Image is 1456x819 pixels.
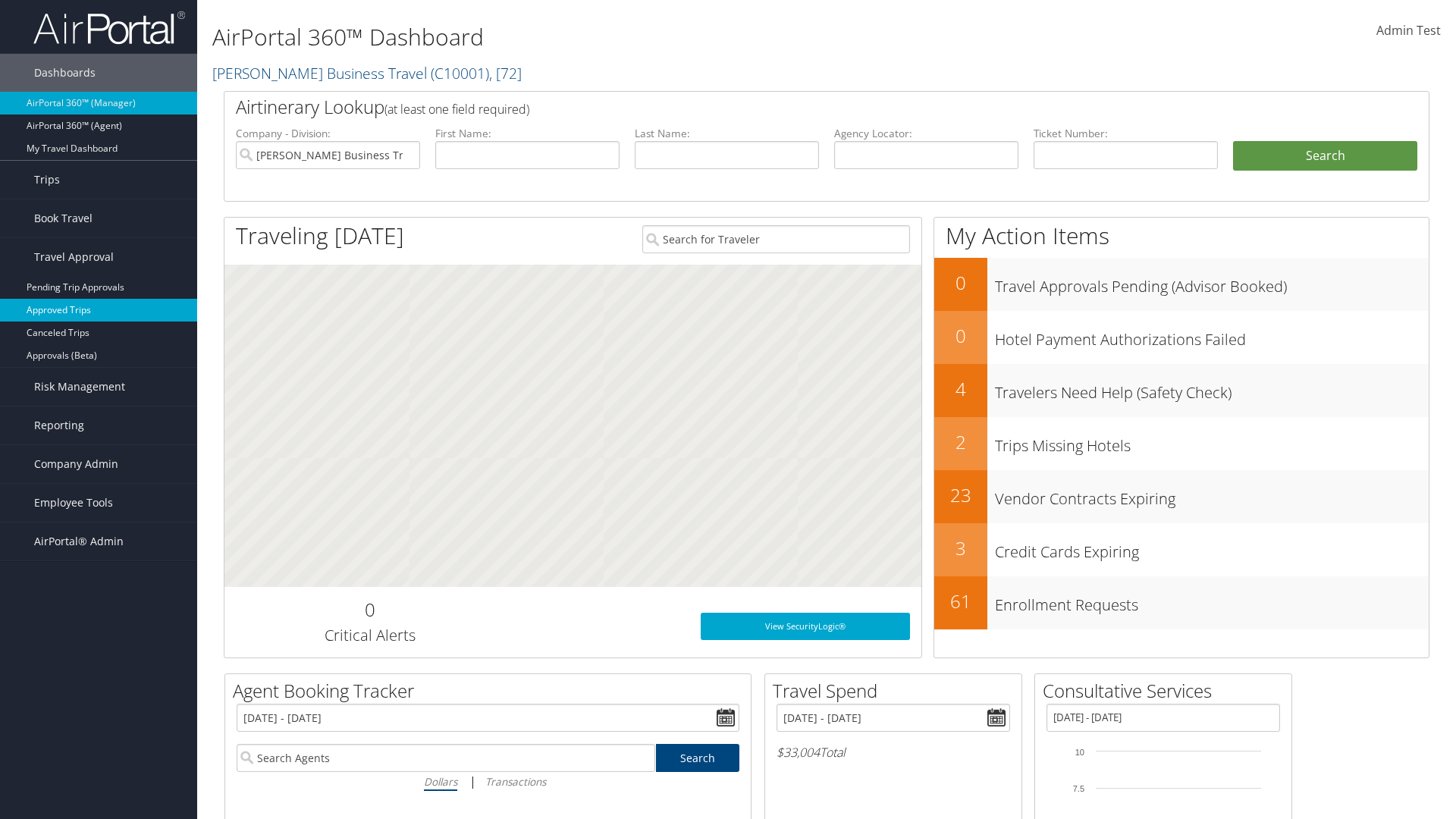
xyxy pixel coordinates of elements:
label: Last Name: [635,126,819,141]
tspan: 10 [1075,748,1084,757]
span: Trips [34,161,60,199]
span: Risk Management [34,368,125,406]
h2: 4 [934,376,987,402]
span: Employee Tools [34,484,113,522]
a: 23Vendor Contracts Expiring [934,470,1429,523]
h2: 23 [934,482,987,508]
label: Agency Locator: [834,126,1018,141]
a: 4Travelers Need Help (Safety Check) [934,364,1429,417]
h3: Credit Cards Expiring [995,534,1429,563]
span: Company Admin [34,445,118,483]
a: Admin Test [1376,8,1441,55]
h3: Travelers Need Help (Safety Check) [995,375,1429,403]
h3: Enrollment Requests [995,587,1429,616]
button: Search [1233,141,1417,171]
h3: Vendor Contracts Expiring [995,481,1429,510]
h2: Agent Booking Tracker [233,678,751,704]
span: Admin Test [1376,22,1441,39]
img: airportal-logo.png [33,10,185,45]
i: Dollars [424,774,457,789]
h3: Critical Alerts [236,625,504,646]
div: | [237,772,739,791]
input: Search for Traveler [642,225,910,253]
label: Ticket Number: [1034,126,1218,141]
input: Search Agents [237,744,655,772]
a: 2Trips Missing Hotels [934,417,1429,470]
span: AirPortal® Admin [34,522,124,560]
h3: Trips Missing Hotels [995,428,1429,457]
h2: 61 [934,588,987,614]
a: [PERSON_NAME] Business Travel [212,63,522,83]
label: First Name: [435,126,620,141]
span: ( C10001 ) [431,63,489,83]
h2: 3 [934,535,987,561]
a: View SecurityLogic® [701,613,910,640]
span: (at least one field required) [384,101,529,118]
h3: Hotel Payment Authorizations Failed [995,322,1429,350]
span: , [ 72 ] [489,63,522,83]
span: Reporting [34,406,84,444]
a: 0Hotel Payment Authorizations Failed [934,311,1429,364]
span: $33,004 [777,744,820,761]
h1: AirPortal 360™ Dashboard [212,21,1031,53]
h2: Consultative Services [1043,678,1291,704]
i: Transactions [485,774,546,789]
span: Dashboards [34,54,96,92]
label: Company - Division: [236,126,420,141]
a: 0Travel Approvals Pending (Advisor Booked) [934,258,1429,311]
h2: 2 [934,429,987,455]
h2: 0 [934,323,987,349]
span: Book Travel [34,199,93,237]
h1: Traveling [DATE] [236,220,404,252]
h3: Travel Approvals Pending (Advisor Booked) [995,268,1429,297]
h2: Travel Spend [773,678,1021,704]
a: Search [656,744,740,772]
tspan: 7.5 [1073,784,1084,793]
a: 3Credit Cards Expiring [934,523,1429,576]
h2: 0 [236,597,504,623]
h6: Total [777,744,1010,761]
h2: Airtinerary Lookup [236,94,1317,120]
h1: My Action Items [934,220,1429,252]
span: Travel Approval [34,238,114,276]
h2: 0 [934,270,987,296]
a: 61Enrollment Requests [934,576,1429,629]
